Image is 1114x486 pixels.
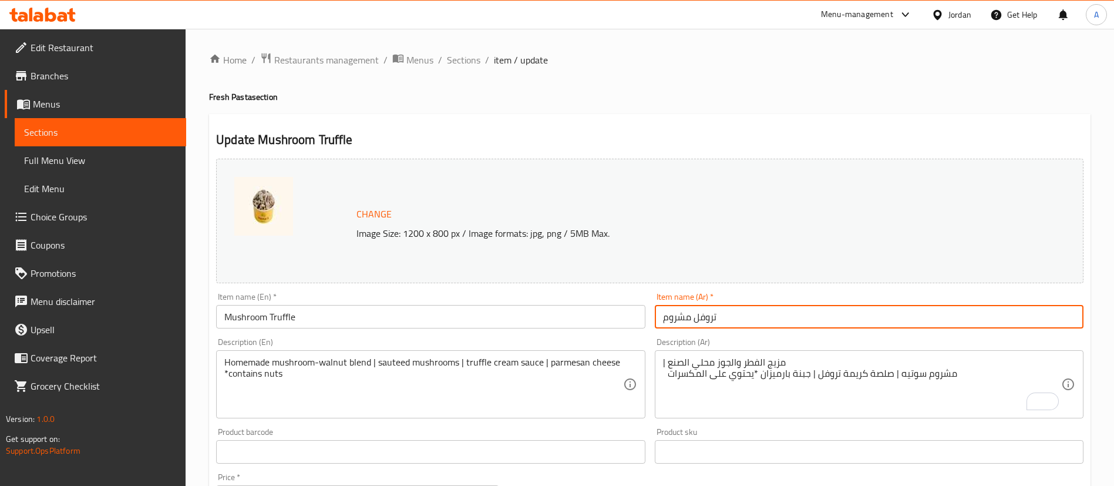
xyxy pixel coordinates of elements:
span: Full Menu View [24,153,177,167]
textarea: To enrich screen reader interactions, please activate Accessibility in Grammarly extension settings [663,357,1061,413]
a: Restaurants management [260,52,379,68]
div: Menu-management [821,8,893,22]
a: Edit Restaurant [5,33,186,62]
span: Menu disclaimer [31,294,177,309]
img: WhatsApp_Image_20250612_a638853257299918811.jpeg [234,177,293,236]
input: Enter name En [216,305,645,329]
a: Coverage Report [5,344,186,372]
span: Change [356,206,392,223]
a: Sections [447,53,480,67]
a: Upsell [5,316,186,344]
li: / [485,53,489,67]
input: Please enter product sku [655,440,1083,464]
a: Grocery Checklist [5,372,186,400]
span: Get support on: [6,431,60,447]
span: Version: [6,411,35,427]
a: Edit Menu [15,175,186,203]
span: Menus [406,53,433,67]
span: item / update [494,53,548,67]
a: Menu disclaimer [5,287,186,316]
a: Full Menu View [15,146,186,175]
a: Menus [392,52,433,68]
span: 1.0.0 [36,411,55,427]
a: Choice Groups [5,203,186,231]
span: Restaurants management [274,53,379,67]
span: Edit Menu [24,182,177,196]
span: Menus [33,97,177,111]
h4: Fresh Pasta section [209,91,1091,103]
span: Choice Groups [31,210,177,224]
span: Edit Restaurant [31,41,177,55]
span: Coupons [31,238,177,252]
h2: Update Mushroom Truffle [216,131,1083,149]
div: Jordan [948,8,971,21]
li: / [383,53,388,67]
input: Please enter product barcode [216,440,645,464]
a: Support.OpsPlatform [6,443,80,458]
span: A [1094,8,1099,21]
input: Enter name Ar [655,305,1083,329]
a: Menus [5,90,186,118]
li: / [251,53,255,67]
a: Sections [15,118,186,146]
a: Promotions [5,259,186,287]
p: Image Size: 1200 x 800 px / Image formats: jpg, png / 5MB Max. [352,226,975,240]
li: / [438,53,442,67]
span: Promotions [31,266,177,280]
a: Home [209,53,247,67]
span: Upsell [31,323,177,337]
nav: breadcrumb [209,52,1091,68]
textarea: Homemade mushroom-walnut blend | sauteed mushrooms | truffle cream sauce | parmesan cheese *conta... [224,357,622,413]
span: Coverage Report [31,351,177,365]
button: Change [352,202,396,226]
span: Branches [31,69,177,83]
span: Grocery Checklist [31,379,177,393]
a: Branches [5,62,186,90]
a: Coupons [5,231,186,259]
span: Sections [24,125,177,139]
